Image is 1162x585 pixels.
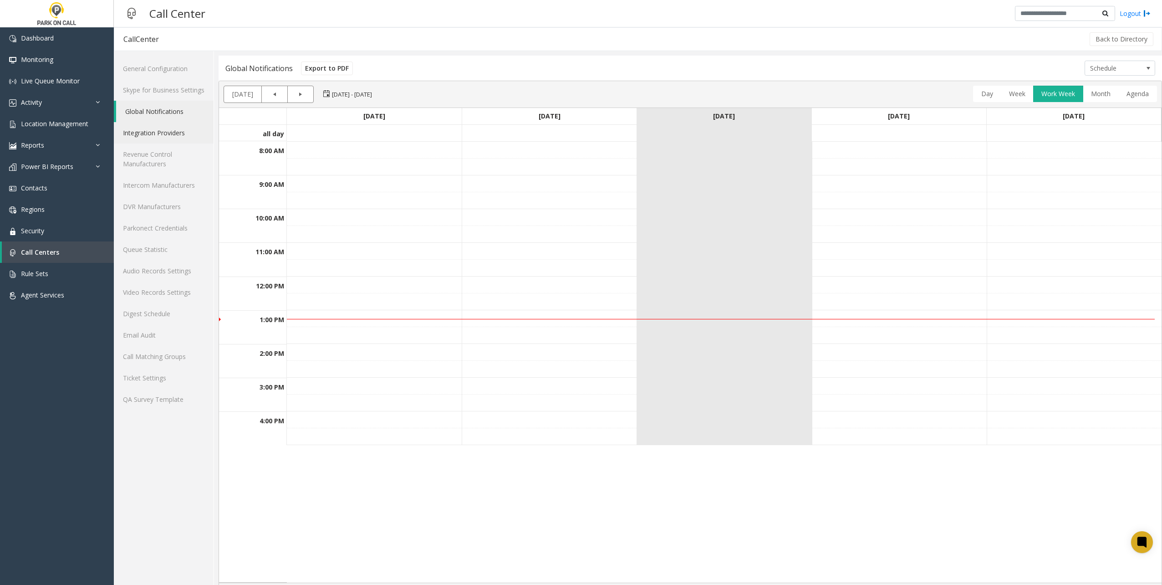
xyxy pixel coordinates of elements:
a: Work Week [1038,86,1079,102]
span: Schedule [1085,61,1141,76]
a: Digest Schedule [114,303,214,324]
img: 'icon' [9,206,16,214]
a: Intercom Manufacturers [114,174,214,196]
a: Queue Statistic [114,239,214,260]
a: Ticket Settings [114,367,214,389]
a: Day [978,86,997,102]
a: Skype for Business Settings [114,79,214,101]
span: 1:00 [260,315,272,324]
a: Week [1005,86,1029,102]
th: ​ [219,429,287,445]
th: ​ [219,108,287,125]
span: 2:00 [260,349,272,358]
span: [DATE] [713,112,735,120]
img: 'icon' [9,99,16,107]
th: all day [219,125,287,141]
a: Previous [266,86,283,103]
span: Location Management [21,119,88,128]
img: 'icon' [9,185,16,192]
a: QA Survey Template [114,389,214,410]
img: 'icon' [9,249,16,257]
span: 9:00 [259,180,272,189]
span: Contacts [21,184,47,192]
th: ​ [219,159,287,175]
a: Logout [1120,9,1151,18]
th: ​ [219,226,287,243]
span: Agent Services [21,291,64,299]
span: 12:00 [256,282,272,290]
a: Parkonect Credentials [114,217,214,239]
span: AM [274,146,284,155]
img: 'icon' [9,78,16,85]
img: 'icon' [9,228,16,235]
th: ​ [219,294,287,311]
img: 'icon' [9,271,16,278]
span: Regions [21,205,45,214]
span: AM [274,214,284,222]
a: Video Records Settings [114,282,214,303]
span: Power BI Reports [21,162,73,171]
a: Call Centers [2,241,114,263]
span: 11:00 [255,247,272,256]
span: [DATE] [363,112,385,120]
span: Dashboard [21,34,54,42]
div: Global Notifications [225,62,293,74]
div: CallCenter [123,33,159,45]
span: 8:00 [259,146,272,155]
span: 10:00 [255,214,272,222]
span: PM [274,349,284,358]
img: 'icon' [9,164,16,171]
img: 'icon' [9,121,16,128]
img: pageIcon [123,2,140,25]
span: PM [274,315,284,324]
span: AM [274,247,284,256]
span: PM [274,416,284,425]
a: Export to PDF [301,62,353,75]
img: 'icon' [9,35,16,42]
a: DVR Manufacturers [114,196,214,217]
img: logout [1143,9,1151,18]
img: 'icon' [9,142,16,149]
th: ​ [219,260,287,277]
h3: Call Center [145,2,210,25]
a: [DATE] - [DATE] [323,88,372,101]
a: Integration Providers [114,122,214,144]
span: Activity [21,98,42,107]
a: Revenue Control Manufacturers [114,144,214,174]
th: ​ [219,328,287,344]
th: ​ [219,192,287,209]
span: [DATE] [539,112,561,120]
a: Global Notifications [116,101,214,122]
span: Security [21,226,44,235]
span: PM [274,383,284,391]
th: ​ [219,361,287,378]
a: General Configuration [114,58,214,79]
span: Call Centers [21,248,59,257]
a: Email Audit [114,324,214,346]
span: PM [274,282,284,290]
a: Next [292,86,309,103]
span: [DATE] - [DATE] [332,88,372,101]
img: 'icon' [9,56,16,64]
a: Call Matching Groups [114,346,214,367]
span: 4:00 [260,416,272,425]
span: [DATE] [888,112,910,120]
button: Back to Directory [1090,32,1153,46]
span: [DATE] [1063,112,1085,120]
span: Monitoring [21,55,53,64]
a: Audio Records Settings [114,260,214,282]
span: 3:00 [260,383,272,391]
a: [DATE] [229,86,257,103]
span: Reports [21,141,44,149]
img: 'icon' [9,292,16,299]
span: Live Queue Monitor [21,77,80,85]
a: Agenda [1123,86,1152,102]
span: Rule Sets [21,269,48,278]
a: Month [1087,86,1114,102]
th: ​ [219,395,287,412]
span: AM [274,180,284,189]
